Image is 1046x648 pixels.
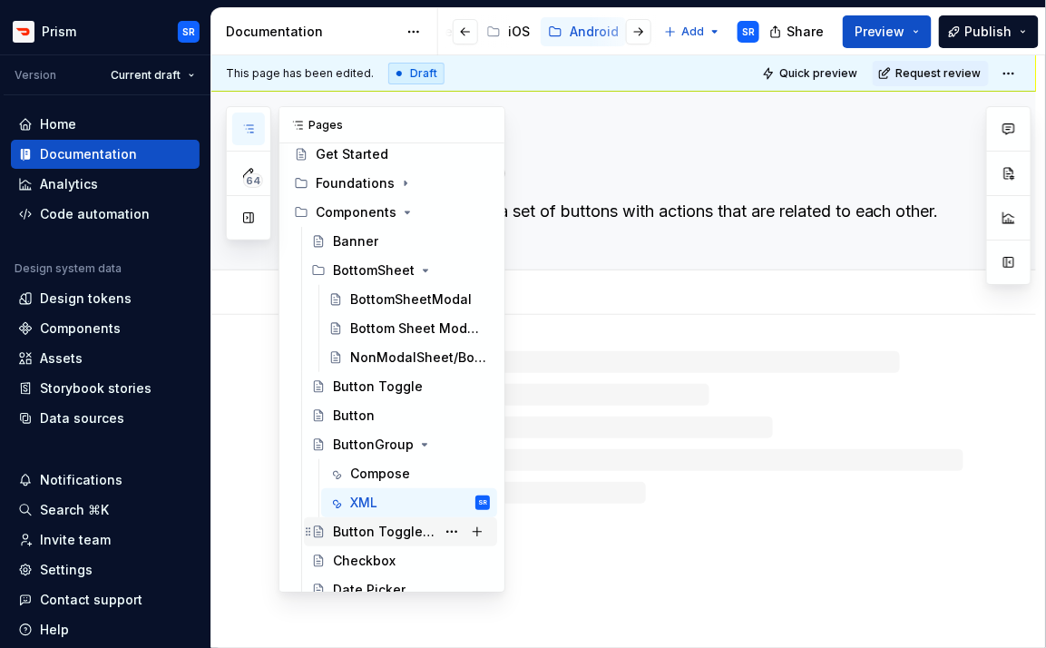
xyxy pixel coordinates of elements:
div: Get Started [316,145,388,163]
div: Date Picker [333,581,406,599]
a: Analytics [11,170,200,199]
a: NonModalSheet/BottomSheetLayout [321,343,497,372]
button: Request review [873,61,989,86]
button: PrismSR [4,12,207,51]
div: BottomSheet [304,256,497,285]
a: ButtonGroup [304,430,497,459]
button: Publish [939,15,1039,48]
a: Date Picker [304,575,497,604]
a: Android [541,17,626,46]
button: Current draft [103,63,203,88]
div: Draft [388,63,445,84]
div: Foundations [287,169,497,198]
div: Checkbox [333,552,396,570]
div: BottomSheet [333,261,415,280]
span: Share [787,23,824,41]
div: Bottom Sheet Modal Fragment [350,319,486,338]
div: Button [333,407,375,425]
a: Design tokens [11,284,200,313]
span: Current draft [111,68,181,83]
div: Search ⌘K [40,501,109,519]
div: Button Toggle [333,378,423,396]
a: Code automation [11,200,200,229]
div: Settings [40,561,93,579]
button: Quick preview [757,61,865,86]
div: Design tokens [40,290,132,308]
span: Publish [965,23,1012,41]
a: XMLSR [321,488,497,517]
span: Preview [855,23,905,41]
textarea: Button Groups display a set of buttons with actions that are related to each other. [324,197,960,226]
div: SR [478,494,487,512]
a: Checkbox [304,546,497,575]
a: Settings [11,555,200,584]
a: Get Started [287,140,497,169]
div: Foundations [316,174,395,192]
a: Button Toggle [304,372,497,401]
img: bd52d190-91a7-4889-9e90-eccda45865b1.png [13,21,34,43]
div: Code automation [40,205,150,223]
div: Prism [42,23,76,41]
div: SR [182,25,195,39]
div: Design system data [15,261,122,276]
div: Documentation [40,145,137,163]
a: Button [304,401,497,430]
div: XML [350,494,377,512]
div: Help [40,621,69,639]
button: Help [11,615,200,644]
button: Add [659,19,727,44]
div: Invite team [40,531,111,549]
div: Compose [350,465,410,483]
div: Banner [333,232,378,250]
span: 64 [243,173,263,188]
div: Notifications [40,471,122,489]
a: Button Toggle Group (BTG) [304,517,497,546]
div: Analytics [40,175,98,193]
a: Documentation [11,140,200,169]
span: This page has been edited. [226,66,374,81]
div: BottomSheetModal [350,290,472,309]
a: Assets [11,344,200,373]
button: Preview [843,15,932,48]
div: SR [742,25,755,39]
textarea: ButtonGroup [324,150,960,193]
a: Invite team [11,525,200,555]
a: BottomSheetModal [321,285,497,314]
div: NonModalSheet/BottomSheetLayout [350,349,486,367]
a: Components [11,314,200,343]
a: Home [11,110,200,139]
button: Notifications [11,466,200,495]
div: Assets [40,349,83,368]
span: Quick preview [779,66,857,81]
div: Contact support [40,591,142,609]
div: ButtonGroup [333,436,414,454]
button: Share [760,15,836,48]
a: Banner [304,227,497,256]
div: Version [15,68,56,83]
div: Home [40,115,76,133]
a: Bottom Sheet Modal Fragment [321,314,497,343]
button: Contact support [11,585,200,614]
div: Android [570,23,619,41]
div: Storybook stories [40,379,152,398]
div: Components [287,198,497,227]
div: Components [316,203,396,221]
span: Add [681,25,704,39]
a: Storybook stories [11,374,200,403]
div: iOS [508,23,530,41]
div: Button Toggle Group (BTG) [333,523,435,541]
div: Components [40,319,121,338]
span: Request review [895,66,981,81]
a: Compose [321,459,497,488]
div: Documentation [226,23,397,41]
div: Pages [279,107,504,143]
div: Data sources [40,409,124,427]
a: Data sources [11,404,200,433]
button: Search ⌘K [11,496,200,525]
